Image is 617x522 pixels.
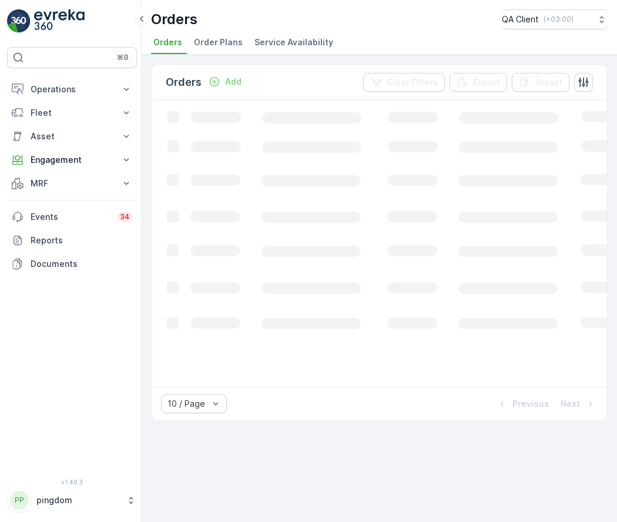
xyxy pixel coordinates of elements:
[7,78,137,101] button: Operations
[7,148,137,172] button: Engagement
[473,76,500,88] p: Export
[495,397,550,411] button: Previous
[225,76,242,88] p: Add
[7,252,137,276] a: Documents
[204,75,246,89] button: Add
[7,172,137,195] button: MRF
[34,9,85,33] img: logo_light-DOdMpM7g.png
[36,494,120,506] p: pingdom
[120,212,130,222] p: 34
[7,488,137,513] button: PPpingdom
[544,15,574,24] p: ( +03:00 )
[363,73,445,92] button: Clear Filters
[31,83,113,95] p: Operations
[512,398,549,410] p: Previous
[7,205,137,229] a: Events34
[117,53,129,62] p: ⌘B
[31,178,113,189] p: MRF
[450,73,507,92] button: Export
[10,491,29,510] div: PP
[535,76,562,88] p: Import
[31,154,113,166] p: Engagement
[7,125,137,148] button: Asset
[194,36,243,48] span: Order Plans
[166,74,202,91] p: Orders
[561,398,580,410] p: Next
[31,107,113,119] p: Fleet
[512,73,569,92] button: Import
[254,36,333,48] span: Service Availability
[151,10,197,29] p: Orders
[7,478,137,486] span: v 1.49.3
[7,9,31,33] img: logo
[31,130,113,142] p: Asset
[502,9,608,29] button: QA Client(+03:00)
[502,14,539,25] p: QA Client
[153,36,182,48] span: Orders
[7,229,137,252] a: Reports
[31,235,132,246] p: Reports
[559,397,598,411] button: Next
[31,258,132,270] p: Documents
[7,101,137,125] button: Fleet
[31,211,110,223] p: Events
[387,76,438,88] p: Clear Filters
